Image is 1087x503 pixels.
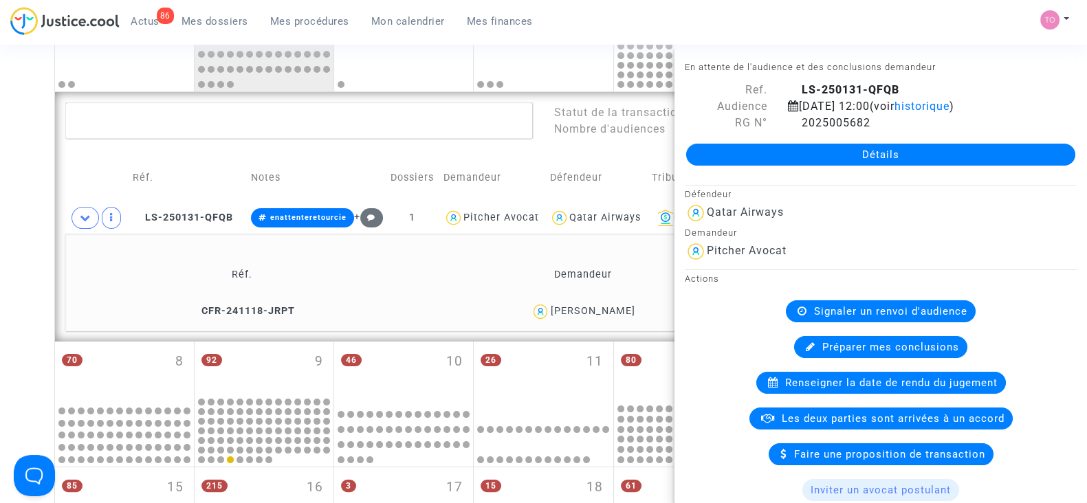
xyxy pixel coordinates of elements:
span: 215 [201,480,228,492]
span: CFR-241118-JRPT [189,305,295,317]
span: Les deux parties sont arrivées à un accord [782,412,1004,425]
div: Pitcher Avocat [707,244,787,257]
b: LS-250131-QFQB [802,83,899,96]
td: Demandeur [439,153,545,202]
span: (voir ) [870,100,954,113]
span: Actus [131,15,160,27]
div: 86 [157,8,174,24]
span: 61 [621,480,641,492]
div: Audience [674,98,778,115]
span: 9 [315,352,323,372]
span: 17 [446,478,463,498]
td: Dossiers [385,153,439,202]
span: 2025005682 [788,116,870,129]
span: 11 [586,352,603,372]
span: Inviter un avocat postulant [811,484,951,496]
span: Faire une proposition de transaction [794,448,985,460]
small: Défendeur [685,189,732,199]
td: Demandeur [413,252,752,297]
div: jeudi septembre 11, 26 events, click to expand [474,342,613,402]
span: Mes finances [467,15,533,27]
span: 92 [201,354,222,366]
div: Qatar Airways [569,212,641,223]
small: En attente de l'audience et des conclusions demandeur [685,62,936,72]
a: Mes dossiers [171,11,259,32]
span: Préparer mes conclusions [822,341,959,353]
span: 8 [175,352,184,372]
div: Qatar Airways [707,205,784,219]
a: Mon calendrier [360,11,456,32]
span: Renseigner la date de rendu du jugement [785,377,998,389]
span: 15 [481,480,501,492]
a: Mes finances [456,11,544,32]
img: icon-user.svg [549,208,569,228]
a: 86Actus [120,11,171,32]
span: 16 [307,478,323,498]
img: jc-logo.svg [10,7,120,35]
small: Actions [685,273,719,284]
span: 18 [586,478,603,498]
td: Réf. [128,153,246,202]
span: 85 [62,480,83,492]
img: icon-user.svg [443,208,463,228]
td: Défendeur [545,153,646,202]
img: fe1f3729a2b880d5091b466bdc4f5af5 [1040,10,1059,30]
small: Demandeur [685,227,737,238]
div: mardi septembre 9, 92 events, click to expand [195,342,333,395]
img: icon-user.svg [685,241,707,262]
img: icon-user.svg [531,302,551,322]
span: Mon calendrier [371,15,445,27]
div: Ref. [674,82,778,98]
div: vendredi septembre 12, 80 events, click to expand [614,342,753,402]
img: icon-user.svg [685,202,707,224]
span: LS-250131-QFQB [133,212,233,223]
div: Pitcher Avocat [463,212,539,223]
td: Réf. [70,252,413,297]
div: [DATE] 12:00 [778,98,1053,115]
div: mercredi septembre 10, 46 events, click to expand [334,342,473,402]
div: [PERSON_NAME] [550,305,635,317]
span: Signaler un renvoi d'audience [814,305,967,317]
td: Tribunal [647,153,786,202]
span: historique [894,100,949,113]
span: + [354,211,384,223]
div: lundi septembre 8, 70 events, click to expand [55,342,194,402]
td: Notes [246,153,385,202]
span: 80 [621,354,641,366]
span: 26 [481,354,501,366]
img: icon-banque.svg [657,210,674,226]
div: RG N° [674,115,778,131]
a: Mes procédures [259,11,360,32]
a: Détails [686,144,1075,166]
span: Nombre d'audiences [553,122,665,135]
span: 15 [167,478,184,498]
span: Mes procédures [270,15,349,27]
span: 3 [341,480,356,492]
span: enattenteretourcie [270,213,347,222]
td: 1 [385,202,439,234]
iframe: Help Scout Beacon - Open [14,455,55,496]
span: Mes dossiers [182,15,248,27]
span: 10 [446,352,463,372]
div: [GEOGRAPHIC_DATA] [652,210,781,226]
span: Statut de la transaction [553,106,683,119]
span: 46 [341,354,362,366]
span: 70 [62,354,83,366]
